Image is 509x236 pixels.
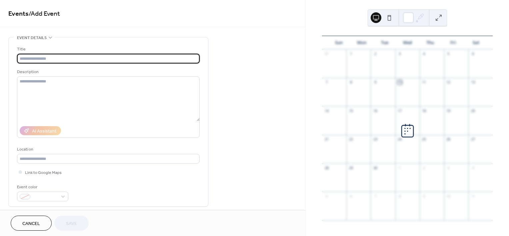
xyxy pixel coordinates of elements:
[446,80,451,85] div: 12
[419,36,442,49] div: Thu
[373,51,378,56] div: 2
[348,108,353,113] div: 15
[350,36,373,49] div: Mon
[11,216,52,231] button: Cancel
[396,36,419,49] div: Wed
[17,46,198,53] div: Title
[397,194,402,199] div: 8
[446,194,451,199] div: 10
[17,34,47,41] span: Event details
[324,80,329,85] div: 7
[348,194,353,199] div: 6
[397,165,402,170] div: 1
[373,165,378,170] div: 30
[8,7,29,20] a: Events
[470,194,475,199] div: 11
[324,51,329,56] div: 31
[373,137,378,142] div: 23
[324,137,329,142] div: 21
[422,51,427,56] div: 4
[324,194,329,199] div: 5
[373,80,378,85] div: 9
[17,146,198,153] div: Location
[17,184,67,191] div: Event color
[327,36,350,49] div: Sun
[348,51,353,56] div: 1
[373,108,378,113] div: 16
[22,220,40,227] span: Cancel
[348,165,353,170] div: 29
[470,108,475,113] div: 20
[470,51,475,56] div: 6
[422,137,427,142] div: 25
[470,137,475,142] div: 27
[446,108,451,113] div: 19
[422,80,427,85] div: 11
[446,51,451,56] div: 5
[446,137,451,142] div: 26
[397,137,402,142] div: 24
[442,36,465,49] div: Fri
[25,169,62,176] span: Link to Google Maps
[373,194,378,199] div: 7
[470,165,475,170] div: 4
[348,80,353,85] div: 8
[446,165,451,170] div: 3
[422,194,427,199] div: 9
[324,165,329,170] div: 28
[422,165,427,170] div: 2
[373,36,396,49] div: Tue
[397,108,402,113] div: 17
[29,7,60,20] span: / Add Event
[17,68,198,75] div: Description
[324,108,329,113] div: 14
[397,80,402,85] div: 10
[464,36,487,49] div: Sat
[348,137,353,142] div: 22
[422,108,427,113] div: 18
[397,51,402,56] div: 3
[470,80,475,85] div: 13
